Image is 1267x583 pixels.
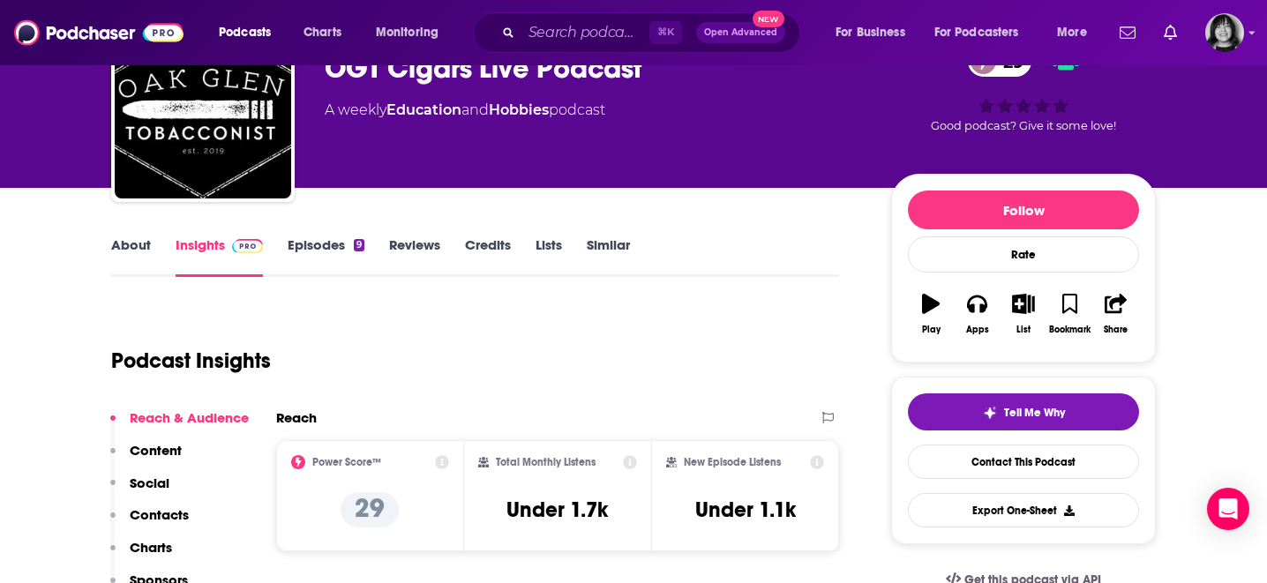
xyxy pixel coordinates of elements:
[1001,282,1046,346] button: List
[506,497,608,523] h3: Under 1.7k
[130,442,182,459] p: Content
[704,28,777,37] span: Open Advanced
[130,409,249,426] p: Reach & Audience
[1049,325,1091,335] div: Bookmark
[376,20,439,45] span: Monitoring
[110,442,182,475] button: Content
[908,393,1139,430] button: tell me why sparkleTell Me Why
[836,20,905,45] span: For Business
[1207,488,1249,530] div: Open Intercom Messenger
[1004,406,1065,420] span: Tell Me Why
[276,409,317,426] h2: Reach
[312,456,381,468] h2: Power Score™
[496,456,596,468] h2: Total Monthly Listens
[386,101,461,118] a: Education
[130,539,172,556] p: Charts
[1205,13,1244,52] span: Logged in as parkdalepublicity1
[111,348,271,374] h1: Podcast Insights
[110,475,169,507] button: Social
[364,19,461,47] button: open menu
[389,236,440,277] a: Reviews
[292,19,352,47] a: Charts
[966,325,989,335] div: Apps
[206,19,294,47] button: open menu
[923,19,1045,47] button: open menu
[908,236,1139,273] div: Rate
[684,456,781,468] h2: New Episode Listens
[130,506,189,523] p: Contacts
[110,539,172,572] button: Charts
[232,239,263,253] img: Podchaser Pro
[908,493,1139,527] button: Export One-Sheet
[1045,19,1109,47] button: open menu
[325,100,605,121] div: A weekly podcast
[908,445,1139,479] a: Contact This Podcast
[1046,282,1092,346] button: Bookmark
[1205,13,1244,52] button: Show profile menu
[465,236,511,277] a: Credits
[1104,325,1128,335] div: Share
[922,325,941,335] div: Play
[461,101,489,118] span: and
[14,16,184,49] img: Podchaser - Follow, Share and Rate Podcasts
[983,406,997,420] img: tell me why sparkle
[587,236,630,277] a: Similar
[110,409,249,442] button: Reach & Audience
[110,506,189,539] button: Contacts
[1157,18,1184,48] a: Show notifications dropdown
[908,282,954,346] button: Play
[111,236,151,277] a: About
[891,34,1156,144] div: 29Good podcast? Give it some love!
[753,11,784,27] span: New
[536,236,562,277] a: Lists
[304,20,341,45] span: Charts
[695,497,796,523] h3: Under 1.1k
[1093,282,1139,346] button: Share
[1057,20,1087,45] span: More
[1113,18,1143,48] a: Show notifications dropdown
[1016,325,1031,335] div: List
[934,20,1019,45] span: For Podcasters
[931,119,1116,132] span: Good podcast? Give it some love!
[1205,13,1244,52] img: User Profile
[219,20,271,45] span: Podcasts
[521,19,649,47] input: Search podcasts, credits, & more...
[490,12,817,53] div: Search podcasts, credits, & more...
[288,236,364,277] a: Episodes9
[176,236,263,277] a: InsightsPodchaser Pro
[954,282,1000,346] button: Apps
[696,22,785,43] button: Open AdvancedNew
[489,101,549,118] a: Hobbies
[649,21,682,44] span: ⌘ K
[908,191,1139,229] button: Follow
[341,492,399,527] p: 29
[354,239,364,251] div: 9
[823,19,927,47] button: open menu
[130,475,169,491] p: Social
[115,22,291,198] img: OGT Cigars Live Podcast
